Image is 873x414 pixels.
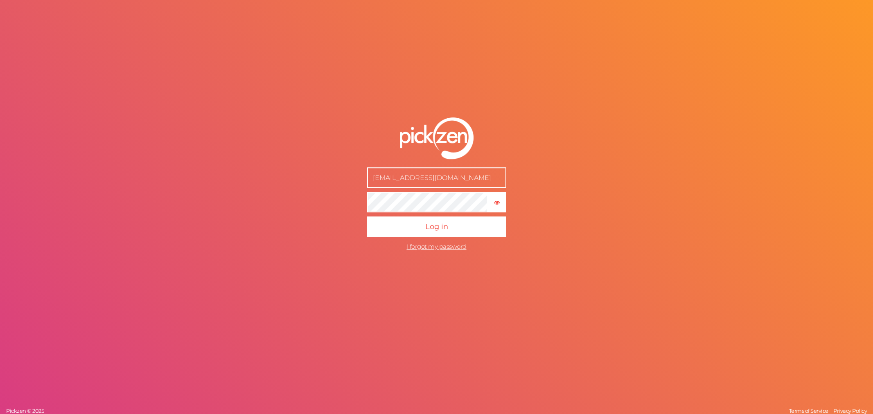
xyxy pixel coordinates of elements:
span: Log in [425,222,448,231]
a: Terms of Service [787,407,830,414]
a: Pickzen © 2025 [4,407,46,414]
span: Privacy Policy [833,407,867,414]
span: Terms of Service [789,407,828,414]
button: Log in [367,216,506,237]
input: E-mail [367,167,506,188]
img: pz-logo-white.png [400,118,474,160]
a: I forgot my password [407,243,467,250]
a: Privacy Policy [831,407,869,414]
